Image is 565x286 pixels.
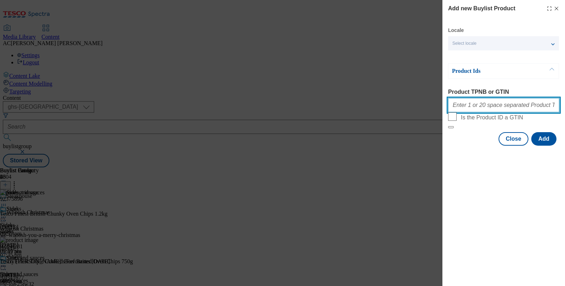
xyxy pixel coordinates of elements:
label: Product TPNB or GTIN [448,89,559,95]
span: Is the Product ID a GTIN [461,114,523,121]
h4: Add new Buylist Product [448,4,515,13]
label: Locale [448,28,464,32]
span: Select locale [452,41,477,46]
p: Product Ids [452,68,527,75]
button: Select locale [448,36,559,50]
button: Close [499,132,528,146]
button: Add [531,132,556,146]
input: Enter 1 or 20 space separated Product TPNB or GTIN [448,98,559,112]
